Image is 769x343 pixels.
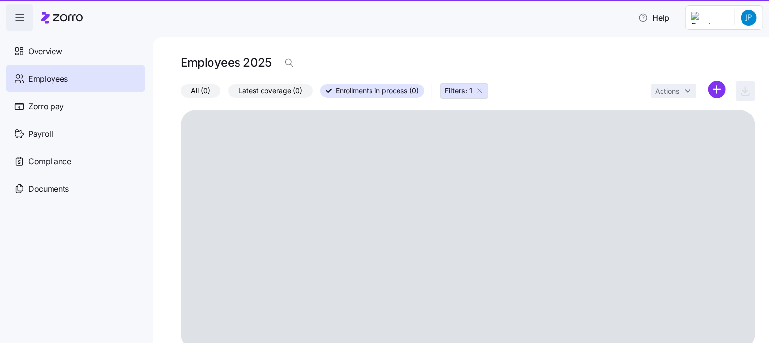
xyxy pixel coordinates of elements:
[336,85,419,97] span: Enrollments in process (0)
[191,85,210,97] span: All (0)
[691,12,727,24] img: Employer logo
[28,128,53,140] span: Payroll
[28,155,71,168] span: Compliance
[6,65,145,92] a: Employees
[631,8,677,28] button: Help
[239,85,302,97] span: Latest coverage (0)
[6,175,145,202] a: Documents
[181,55,271,70] h1: Employees 2025
[6,92,145,120] a: Zorro pay
[708,81,726,98] svg: add icon
[440,83,488,99] button: Filters: 1
[6,120,145,147] a: Payroll
[655,88,679,95] span: Actions
[28,45,62,57] span: Overview
[638,12,669,24] span: Help
[6,37,145,65] a: Overview
[6,147,145,175] a: Compliance
[28,183,69,195] span: Documents
[445,86,472,96] span: Filters: 1
[28,100,64,113] span: Zorro pay
[741,10,757,26] img: 4de1289c2919fdf7a84ae0ee27ab751b
[28,73,68,85] span: Employees
[651,84,696,98] button: Actions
